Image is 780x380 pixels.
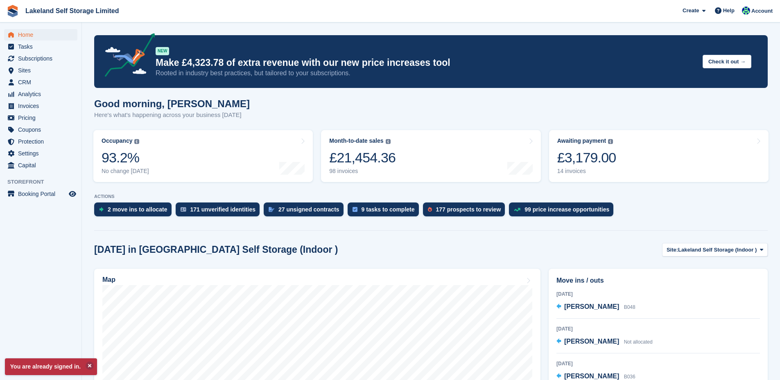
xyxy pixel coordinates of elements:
[557,168,616,175] div: 14 invoices
[7,5,19,17] img: stora-icon-8386f47178a22dfd0bd8f6a31ec36ba5ce8667c1dd55bd0f319d3a0aa187defe.svg
[556,325,760,333] div: [DATE]
[18,112,67,124] span: Pricing
[556,290,760,298] div: [DATE]
[751,7,773,15] span: Account
[99,207,104,212] img: move_ins_to_allocate_icon-fdf77a2bb77ea45bf5b3d319d69a93e2d87916cf1d5bf7949dd705db3b84f3ca.svg
[423,202,509,220] a: 177 prospects to review
[18,136,67,147] span: Protection
[362,206,415,213] div: 9 tasks to complete
[4,112,77,124] a: menu
[564,373,619,380] span: [PERSON_NAME]
[4,124,77,135] a: menu
[329,168,396,175] div: 98 invoices
[102,149,149,166] div: 93.2%
[723,7,735,15] span: Help
[134,139,139,144] img: icon-info-grey-7440780725fd019a000dd9b08b2336e03edf1995a4989e88bcd33f0948082b44.svg
[4,53,77,64] a: menu
[269,207,274,212] img: contract_signature_icon-13c848040528278c33f63329250d36e43548de30e8caae1d1a13099fd9432cc5.svg
[18,88,67,100] span: Analytics
[4,29,77,40] a: menu
[624,304,635,310] span: B048
[102,137,132,144] div: Occupancy
[703,55,751,68] button: Check it out →
[18,148,67,159] span: Settings
[4,41,77,52] a: menu
[94,110,250,120] p: Here's what's happening across your business [DATE]
[4,88,77,100] a: menu
[678,246,757,254] span: Lakeland Self Storage (Indoor )
[514,208,520,211] img: price_increase_opportunities-93ffe204e8149a01c8c9dc8f82e8f89637d9d84a8eef4429ea346261dce0b2c0.svg
[624,339,653,345] span: Not allocated
[156,57,696,69] p: Make £4,323.78 of extra revenue with our new price increases tool
[278,206,339,213] div: 27 unsigned contracts
[321,130,540,182] a: Month-to-date sales £21,454.36 98 invoices
[94,98,250,109] h1: Good morning, [PERSON_NAME]
[348,202,423,220] a: 9 tasks to complete
[557,149,616,166] div: £3,179.00
[564,338,619,345] span: [PERSON_NAME]
[102,276,115,283] h2: Map
[509,202,617,220] a: 99 price increase opportunities
[18,65,67,76] span: Sites
[18,188,67,200] span: Booking Portal
[353,207,357,212] img: task-75834270c22a3079a89374b754ae025e5fb1db73e45f91037f5363f120a921f8.svg
[436,206,501,213] div: 177 prospects to review
[264,202,348,220] a: 27 unsigned contracts
[156,69,696,78] p: Rooted in industry best practices, but tailored to your subscriptions.
[556,360,760,367] div: [DATE]
[4,65,77,76] a: menu
[18,29,67,40] span: Home
[18,41,67,52] span: Tasks
[98,33,155,80] img: price-adjustments-announcement-icon-8257ccfd72463d97f412b2fc003d46551f7dbcb40ab6d574587a9cd5c0d94...
[94,194,768,199] p: ACTIONS
[386,139,391,144] img: icon-info-grey-7440780725fd019a000dd9b08b2336e03edf1995a4989e88bcd33f0948082b44.svg
[94,202,176,220] a: 2 move ins to allocate
[102,168,149,175] div: No change [DATE]
[4,188,77,200] a: menu
[156,47,169,55] div: NEW
[608,139,613,144] img: icon-info-grey-7440780725fd019a000dd9b08b2336e03edf1995a4989e88bcd33f0948082b44.svg
[7,178,81,186] span: Storefront
[18,160,67,171] span: Capital
[108,206,167,213] div: 2 move ins to allocate
[18,100,67,112] span: Invoices
[4,136,77,147] a: menu
[18,124,67,135] span: Coupons
[549,130,769,182] a: Awaiting payment £3,179.00 14 invoices
[18,76,67,88] span: CRM
[329,137,383,144] div: Month-to-date sales
[564,303,619,310] span: [PERSON_NAME]
[190,206,256,213] div: 171 unverified identities
[662,243,768,256] button: Site: Lakeland Self Storage (Indoor )
[4,148,77,159] a: menu
[4,160,77,171] a: menu
[556,337,653,347] a: [PERSON_NAME] Not allocated
[4,100,77,112] a: menu
[683,7,699,15] span: Create
[68,189,77,199] a: Preview store
[22,4,122,18] a: Lakeland Self Storage Limited
[18,53,67,64] span: Subscriptions
[329,149,396,166] div: £21,454.36
[556,302,635,313] a: [PERSON_NAME] B048
[94,244,338,255] h2: [DATE] in [GEOGRAPHIC_DATA] Self Storage (Indoor )
[556,276,760,286] h2: Move ins / outs
[742,7,750,15] img: Steve Aynsley
[93,130,313,182] a: Occupancy 93.2% No change [DATE]
[4,76,77,88] a: menu
[557,137,606,144] div: Awaiting payment
[428,207,432,212] img: prospect-51fa495bee0391a8d652442698ab0144808aea92771e9ea1ae160a38d050c398.svg
[5,358,97,375] p: You are already signed in.
[525,206,609,213] div: 99 price increase opportunities
[667,246,678,254] span: Site:
[176,202,264,220] a: 171 unverified identities
[181,207,186,212] img: verify_identity-adf6edd0f0f0b5bbfe63781bf79b02c33cf7c696d77639b501bdc392416b5a36.svg
[624,374,635,380] span: B036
